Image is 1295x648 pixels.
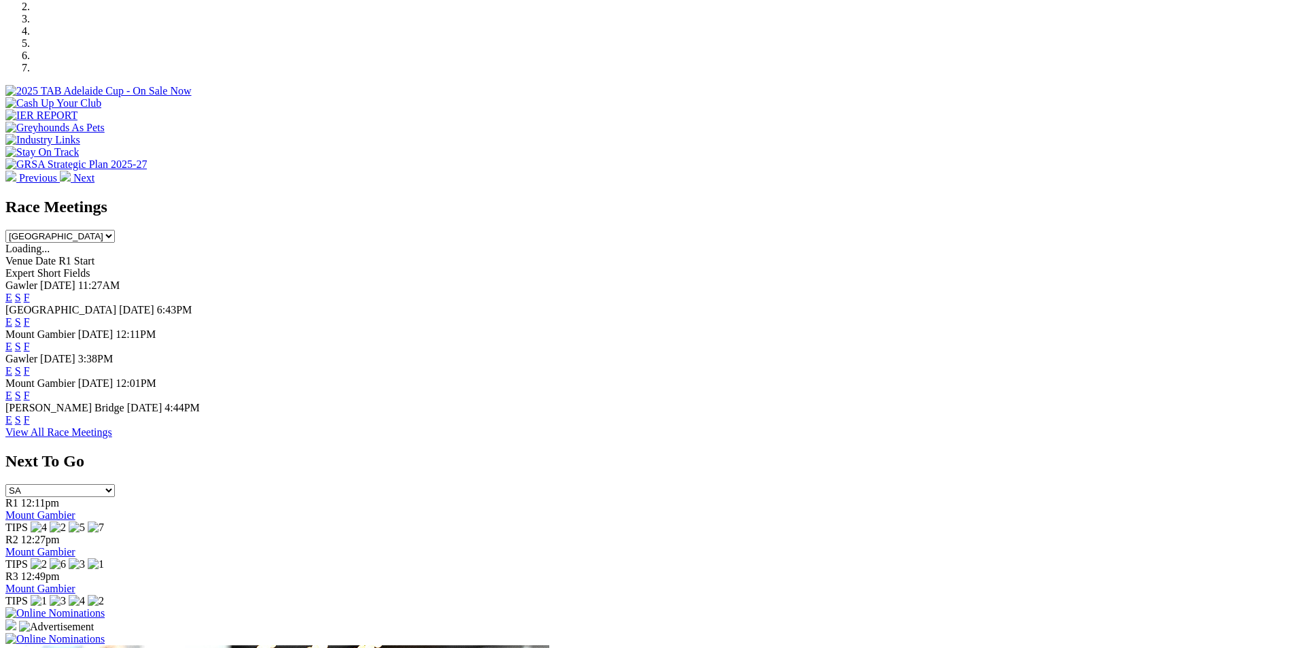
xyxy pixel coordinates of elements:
[5,522,28,533] span: TIPS
[165,402,200,413] span: 4:44PM
[63,267,90,279] span: Fields
[5,402,124,413] span: [PERSON_NAME] Bridge
[5,292,12,303] a: E
[31,595,47,607] img: 1
[5,172,60,184] a: Previous
[5,365,12,377] a: E
[5,414,12,426] a: E
[40,279,75,291] span: [DATE]
[50,522,66,534] img: 2
[69,558,85,570] img: 3
[15,341,21,352] a: S
[5,633,105,645] img: Online Nominations
[21,534,60,545] span: 12:27pm
[31,558,47,570] img: 2
[116,328,156,340] span: 12:11PM
[5,267,35,279] span: Expert
[5,171,16,182] img: chevron-left-pager-white.svg
[5,353,37,364] span: Gawler
[37,267,61,279] span: Short
[5,546,75,558] a: Mount Gambier
[5,619,16,630] img: 15187_Greyhounds_GreysPlayCentral_Resize_SA_WebsiteBanner_300x115_2025.jpg
[19,172,57,184] span: Previous
[15,390,21,401] a: S
[78,377,114,389] span: [DATE]
[5,534,18,545] span: R2
[5,304,116,316] span: [GEOGRAPHIC_DATA]
[5,243,50,254] span: Loading...
[88,558,104,570] img: 1
[31,522,47,534] img: 4
[5,377,75,389] span: Mount Gambier
[5,570,18,582] span: R3
[24,365,30,377] a: F
[127,402,162,413] span: [DATE]
[5,452,1290,471] h2: Next To Go
[40,353,75,364] span: [DATE]
[5,583,75,594] a: Mount Gambier
[5,509,75,521] a: Mount Gambier
[60,171,71,182] img: chevron-right-pager-white.svg
[24,316,30,328] a: F
[5,134,80,146] img: Industry Links
[5,607,105,619] img: Online Nominations
[60,172,94,184] a: Next
[5,390,12,401] a: E
[5,558,28,570] span: TIPS
[69,522,85,534] img: 5
[35,255,56,267] span: Date
[19,621,94,633] img: Advertisement
[73,172,94,184] span: Next
[5,426,112,438] a: View All Race Meetings
[15,365,21,377] a: S
[5,255,33,267] span: Venue
[78,328,114,340] span: [DATE]
[15,316,21,328] a: S
[5,341,12,352] a: E
[5,146,79,158] img: Stay On Track
[157,304,192,316] span: 6:43PM
[78,279,120,291] span: 11:27AM
[5,122,105,134] img: Greyhounds As Pets
[69,595,85,607] img: 4
[58,255,94,267] span: R1 Start
[5,279,37,291] span: Gawler
[5,595,28,607] span: TIPS
[24,390,30,401] a: F
[88,522,104,534] img: 7
[5,97,101,109] img: Cash Up Your Club
[24,292,30,303] a: F
[5,497,18,509] span: R1
[119,304,154,316] span: [DATE]
[24,341,30,352] a: F
[15,414,21,426] a: S
[21,497,59,509] span: 12:11pm
[88,595,104,607] img: 2
[50,595,66,607] img: 3
[5,158,147,171] img: GRSA Strategic Plan 2025-27
[78,353,114,364] span: 3:38PM
[24,414,30,426] a: F
[15,292,21,303] a: S
[50,558,66,570] img: 6
[5,198,1290,216] h2: Race Meetings
[116,377,156,389] span: 12:01PM
[21,570,60,582] span: 12:49pm
[5,328,75,340] span: Mount Gambier
[5,109,77,122] img: IER REPORT
[5,85,192,97] img: 2025 TAB Adelaide Cup - On Sale Now
[5,316,12,328] a: E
